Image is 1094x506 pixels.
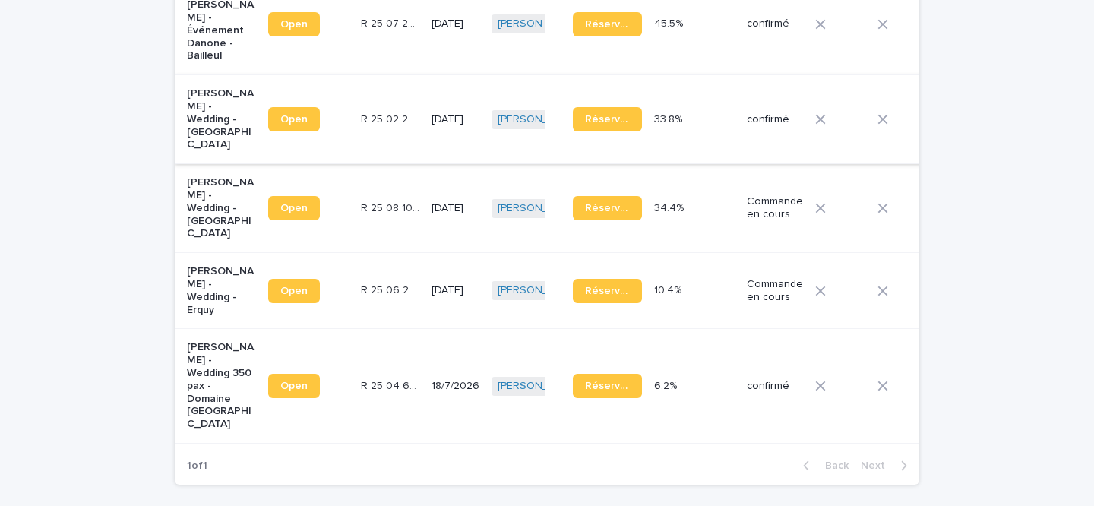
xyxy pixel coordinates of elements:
[498,17,580,30] a: [PERSON_NAME]
[585,286,630,296] span: Réservation
[175,329,1045,444] tr: [PERSON_NAME] - Wedding 350 pax - Domaine [GEOGRAPHIC_DATA]OpenR 25 04 694R 25 04 694 18/7/2026[P...
[280,19,308,30] span: Open
[654,199,687,215] p: 34.4%
[361,110,422,126] p: R 25 02 203
[432,113,479,126] p: [DATE]
[268,12,320,36] a: Open
[280,381,308,391] span: Open
[432,202,479,215] p: [DATE]
[498,284,580,297] a: [PERSON_NAME]
[654,110,685,126] p: 33.8%
[361,281,422,297] p: R 25 06 2349
[187,341,256,431] p: [PERSON_NAME] - Wedding 350 pax - Domaine [GEOGRAPHIC_DATA]
[573,279,642,303] a: Réservation
[654,14,686,30] p: 45.5%
[268,107,320,131] a: Open
[187,176,256,240] p: [PERSON_NAME] - Wedding - [GEOGRAPHIC_DATA]
[855,459,919,473] button: Next
[585,114,630,125] span: Réservation
[816,460,849,471] span: Back
[175,75,1045,164] tr: [PERSON_NAME] - Wedding - [GEOGRAPHIC_DATA]OpenR 25 02 203R 25 02 203 [DATE][PERSON_NAME] Réserva...
[268,279,320,303] a: Open
[361,377,422,393] p: R 25 04 694
[175,253,1045,329] tr: [PERSON_NAME] - Wedding - ErquyOpenR 25 06 2349R 25 06 2349 [DATE][PERSON_NAME] Réservation10.4%1...
[791,459,855,473] button: Back
[654,281,685,297] p: 10.4%
[361,14,422,30] p: R 25 07 2704
[280,203,308,213] span: Open
[432,284,479,297] p: [DATE]
[573,107,642,131] a: Réservation
[175,447,220,485] p: 1 of 1
[747,380,803,393] p: confirmé
[280,114,308,125] span: Open
[432,17,479,30] p: [DATE]
[361,199,422,215] p: R 25 08 1065
[585,19,630,30] span: Réservation
[573,196,642,220] a: Réservation
[747,195,803,221] p: Commande en cours
[747,113,803,126] p: confirmé
[498,380,580,393] a: [PERSON_NAME]
[498,113,580,126] a: [PERSON_NAME]
[585,381,630,391] span: Réservation
[268,196,320,220] a: Open
[747,278,803,304] p: Commande en cours
[280,286,308,296] span: Open
[498,202,580,215] a: [PERSON_NAME]
[187,265,256,316] p: [PERSON_NAME] - Wedding - Erquy
[573,12,642,36] a: Réservation
[861,460,894,471] span: Next
[747,17,803,30] p: confirmé
[573,374,642,398] a: Réservation
[432,380,479,393] p: 18/7/2026
[268,374,320,398] a: Open
[187,87,256,151] p: [PERSON_NAME] - Wedding - [GEOGRAPHIC_DATA]
[585,203,630,213] span: Réservation
[175,164,1045,253] tr: [PERSON_NAME] - Wedding - [GEOGRAPHIC_DATA]OpenR 25 08 1065R 25 08 1065 [DATE][PERSON_NAME] Réser...
[654,377,680,393] p: 6.2%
